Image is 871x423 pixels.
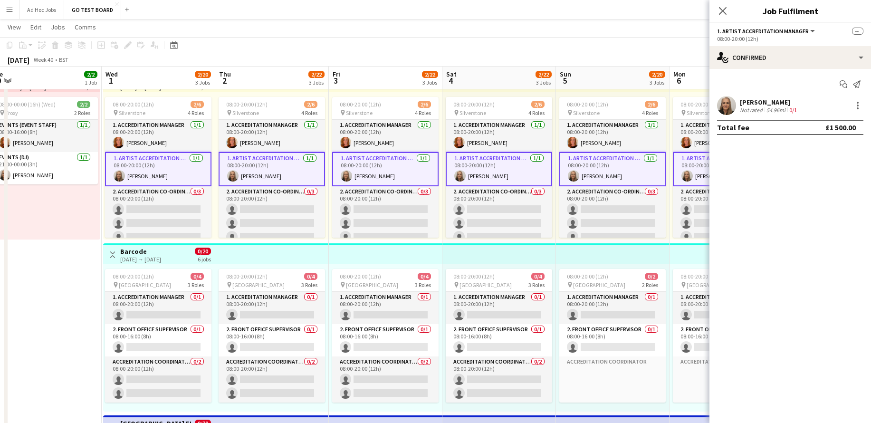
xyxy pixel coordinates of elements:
[198,255,211,263] div: 6 jobs
[105,324,211,356] app-card-role: 2. Front Office Supervisor0/108:00-16:00 (8h)
[195,79,211,86] div: 3 Jobs
[219,356,325,403] app-card-role: Accreditation Coordinator0/208:00-20:00 (12h)
[673,356,779,403] app-card-role-placeholder: Accreditation Coordinator
[219,152,325,186] app-card-role: 1. Artist Accreditation Manager1/108:00-20:00 (12h)[PERSON_NAME]
[226,273,268,280] span: 08:00-20:00 (12h)
[333,70,340,78] span: Fri
[308,71,325,78] span: 2/22
[119,281,171,288] span: [GEOGRAPHIC_DATA]
[75,23,96,31] span: Comms
[717,35,863,42] div: 08:00-20:00 (12h)
[446,269,552,403] app-job-card: 08:00-20:00 (12h)0/4 [GEOGRAPHIC_DATA]3 Roles1. Accreditation Manager0/108:00-20:00 (12h) 2. Fron...
[531,273,545,280] span: 0/4
[573,109,600,116] span: Silverstone
[218,75,231,86] span: 2
[418,273,431,280] span: 0/4
[825,123,856,132] div: £1 500.00
[453,101,495,108] span: 08:00-20:00 (12h)
[446,186,552,246] app-card-role: 2. Accreditation Co-ordinator0/308:00-20:00 (12h)
[191,101,204,108] span: 2/6
[673,70,686,78] span: Mon
[852,28,863,35] span: --
[680,273,722,280] span: 08:00-20:00 (12h)
[188,109,204,116] span: 4 Roles
[301,281,317,288] span: 3 Roles
[332,97,439,238] app-job-card: 08:00-20:00 (12h)2/6 Silverstone4 Roles1. Accreditation Manager1/108:00-20:00 (12h)[PERSON_NAME]1...
[30,23,41,31] span: Edit
[536,79,551,86] div: 3 Jobs
[559,356,666,403] app-card-role-placeholder: Accreditation Coordinator
[559,269,666,403] app-job-card: 08:00-20:00 (12h)0/2 [GEOGRAPHIC_DATA]2 Roles1. Accreditation Manager0/108:00-20:00 (12h) 2. Fron...
[219,70,231,78] span: Thu
[219,186,325,246] app-card-role: 2. Accreditation Co-ordinator0/308:00-20:00 (12h)
[422,71,438,78] span: 2/22
[446,97,552,238] div: 08:00-20:00 (12h)2/6 Silverstone4 Roles1. Accreditation Manager1/108:00-20:00 (12h)[PERSON_NAME]1...
[47,21,69,33] a: Jobs
[740,106,765,114] div: Not rated
[680,101,722,108] span: 08:00-20:00 (12h)
[188,281,204,288] span: 3 Roles
[673,120,779,152] app-card-role: 1. Accreditation Manager1/108:00-20:00 (12h)[PERSON_NAME]
[19,0,64,19] button: Ad Hoc Jobs
[332,269,439,403] app-job-card: 08:00-20:00 (12h)0/4 [GEOGRAPHIC_DATA]3 Roles1. Accreditation Manager0/108:00-20:00 (12h) 2. Fron...
[195,71,211,78] span: 2/20
[332,120,439,152] app-card-role: 1. Accreditation Manager1/108:00-20:00 (12h)[PERSON_NAME]
[219,324,325,356] app-card-role: 2. Front Office Supervisor0/108:00-16:00 (8h)
[672,75,686,86] span: 6
[528,281,545,288] span: 3 Roles
[446,356,552,403] app-card-role: Accreditation Coordinator0/208:00-20:00 (12h)
[567,101,608,108] span: 08:00-20:00 (12h)
[120,247,161,256] h3: Barcode
[191,273,204,280] span: 0/4
[226,101,268,108] span: 08:00-20:00 (12h)
[113,273,154,280] span: 08:00-20:00 (12h)
[559,152,666,186] app-card-role: 1. Artist Accreditation Manager1/108:00-20:00 (12h)[PERSON_NAME]
[649,71,665,78] span: 2/20
[77,101,90,108] span: 2/2
[309,79,324,86] div: 3 Jobs
[559,97,666,238] app-job-card: 08:00-20:00 (12h)2/6 Silverstone4 Roles1. Accreditation Manager1/108:00-20:00 (12h)[PERSON_NAME]1...
[195,248,211,255] span: 0/20
[673,269,779,403] app-job-card: 08:00-20:00 (12h)0/2 [GEOGRAPHIC_DATA]2 Roles1. Accreditation Manager0/108:00-20:00 (12h) 2. Fron...
[232,281,285,288] span: [GEOGRAPHIC_DATA]
[717,123,749,132] div: Total fee
[219,97,325,238] app-job-card: 08:00-20:00 (12h)2/6 Silverstone4 Roles1. Accreditation Manager1/108:00-20:00 (12h)[PERSON_NAME]1...
[558,75,571,86] span: 5
[531,101,545,108] span: 2/6
[105,269,211,403] app-job-card: 08:00-20:00 (12h)0/4 [GEOGRAPHIC_DATA]3 Roles1. Accreditation Manager0/108:00-20:00 (12h) 2. Fron...
[422,79,438,86] div: 3 Jobs
[642,281,658,288] span: 2 Roles
[645,101,658,108] span: 2/6
[528,109,545,116] span: 4 Roles
[219,269,325,403] app-job-card: 08:00-20:00 (12h)0/4 [GEOGRAPHIC_DATA]3 Roles1. Accreditation Manager0/108:00-20:00 (12h) 2. Fron...
[717,28,809,35] span: 1. Artist Accreditation Manager
[459,281,512,288] span: [GEOGRAPHIC_DATA]
[740,98,799,106] div: [PERSON_NAME]
[418,101,431,108] span: 2/6
[642,109,658,116] span: 4 Roles
[687,281,739,288] span: [GEOGRAPHIC_DATA]
[445,75,457,86] span: 4
[105,186,211,246] app-card-role: 2. Accreditation Co-ordinator0/308:00-20:00 (12h)
[573,281,625,288] span: [GEOGRAPHIC_DATA]
[301,109,317,116] span: 4 Roles
[232,109,259,116] span: Silverstone
[709,5,871,17] h3: Job Fulfilment
[559,292,666,324] app-card-role: 1. Accreditation Manager0/108:00-20:00 (12h)
[64,0,121,19] button: GO TEST BOARD
[673,292,779,324] app-card-role: 1. Accreditation Manager0/108:00-20:00 (12h)
[559,186,666,246] app-card-role: 2. Accreditation Co-ordinator0/308:00-20:00 (12h)
[71,21,100,33] a: Comms
[415,281,431,288] span: 3 Roles
[332,324,439,356] app-card-role: 2. Front Office Supervisor0/108:00-16:00 (8h)
[85,79,97,86] div: 1 Job
[567,273,608,280] span: 08:00-20:00 (12h)
[74,109,90,116] span: 2 Roles
[304,101,317,108] span: 2/6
